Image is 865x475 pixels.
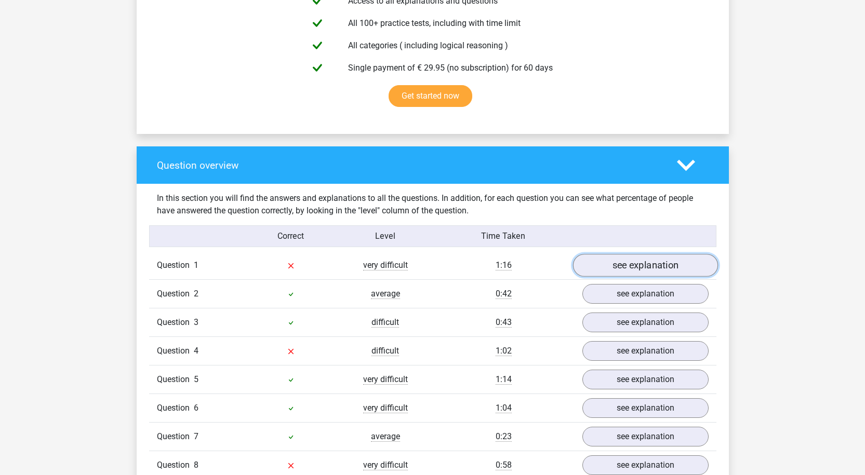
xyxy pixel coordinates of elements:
span: 0:43 [496,317,512,328]
span: 3 [194,317,198,327]
a: see explanation [582,284,709,304]
span: 4 [194,346,198,356]
div: In this section you will find the answers and explanations to all the questions. In addition, for... [149,192,716,217]
a: see explanation [582,455,709,475]
a: see explanation [582,370,709,389]
div: Time Taken [432,230,574,242]
span: 5 [194,374,198,384]
span: Question [157,345,194,357]
span: 1:14 [496,374,512,385]
span: Question [157,459,194,471]
span: 1:04 [496,403,512,413]
span: Question [157,288,194,300]
span: average [371,289,400,299]
span: Question [157,373,194,386]
div: Correct [244,230,338,242]
span: 1 [194,260,198,270]
span: Question [157,316,194,329]
span: average [371,431,400,442]
span: Question [157,402,194,414]
span: difficult [371,346,399,356]
a: see explanation [582,313,709,332]
span: very difficult [363,374,408,385]
span: 0:42 [496,289,512,299]
span: 6 [194,403,198,413]
span: very difficult [363,403,408,413]
span: Question [157,430,194,443]
a: see explanation [582,398,709,418]
a: Get started now [389,85,472,107]
span: 7 [194,431,198,441]
span: 0:58 [496,460,512,470]
span: 2 [194,289,198,298]
span: very difficult [363,260,408,270]
span: 8 [194,460,198,470]
span: very difficult [363,460,408,470]
a: see explanation [573,254,717,277]
span: Question [157,259,194,272]
span: 1:16 [496,260,512,270]
span: difficult [371,317,399,328]
span: 0:23 [496,431,512,442]
a: see explanation [582,427,709,446]
h4: Question overview [157,159,661,171]
span: 1:02 [496,346,512,356]
div: Level [338,230,433,242]
a: see explanation [582,341,709,361]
